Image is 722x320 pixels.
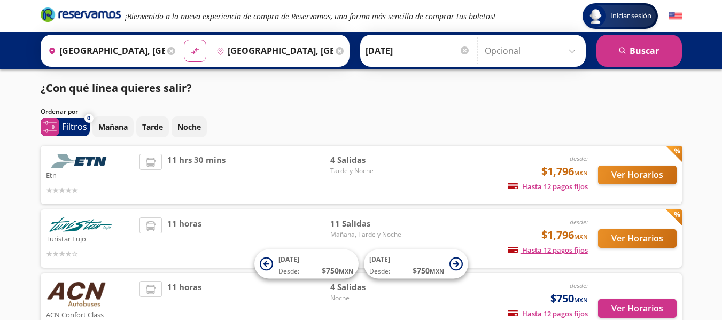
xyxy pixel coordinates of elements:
[485,37,580,64] input: Opcional
[330,230,405,239] span: Mañana, Tarde y Noche
[598,229,677,248] button: Ver Horarios
[46,232,135,245] p: Turistar Lujo
[212,37,333,64] input: Buscar Destino
[172,116,207,137] button: Noche
[330,281,405,293] span: 4 Salidas
[142,121,163,132] p: Tarde
[322,265,353,276] span: $ 750
[570,154,588,163] em: desde:
[330,154,405,166] span: 4 Salidas
[44,37,165,64] input: Buscar Origen
[413,265,444,276] span: $ 750
[330,217,405,230] span: 11 Salidas
[330,293,405,303] span: Noche
[46,168,135,181] p: Etn
[254,249,359,279] button: [DATE]Desde:$750MXN
[574,232,588,240] small: MXN
[167,217,201,260] span: 11 horas
[598,166,677,184] button: Ver Horarios
[41,80,192,96] p: ¿Con qué línea quieres salir?
[46,154,115,168] img: Etn
[596,35,682,67] button: Buscar
[339,267,353,275] small: MXN
[508,309,588,318] span: Hasta 12 pagos fijos
[92,116,134,137] button: Mañana
[550,291,588,307] span: $750
[508,182,588,191] span: Hasta 12 pagos fijos
[41,118,90,136] button: 0Filtros
[598,299,677,318] button: Ver Horarios
[98,121,128,132] p: Mañana
[87,114,90,123] span: 0
[46,217,115,232] img: Turistar Lujo
[541,227,588,243] span: $1,796
[669,10,682,23] button: English
[606,11,656,21] span: Iniciar sesión
[41,107,78,116] p: Ordenar por
[570,281,588,290] em: desde:
[574,296,588,304] small: MXN
[364,249,468,279] button: [DATE]Desde:$750MXN
[541,163,588,179] span: $1,796
[41,6,121,26] a: Brand Logo
[366,37,470,64] input: Elegir Fecha
[125,11,495,21] em: ¡Bienvenido a la nueva experiencia de compra de Reservamos, una forma más sencilla de comprar tus...
[62,120,87,133] p: Filtros
[508,245,588,255] span: Hasta 12 pagos fijos
[177,121,201,132] p: Noche
[136,116,169,137] button: Tarde
[278,267,299,276] span: Desde:
[430,267,444,275] small: MXN
[369,255,390,264] span: [DATE]
[41,6,121,22] i: Brand Logo
[46,281,107,308] img: ACN Confort Class
[574,169,588,177] small: MXN
[278,255,299,264] span: [DATE]
[330,166,405,176] span: Tarde y Noche
[167,154,226,196] span: 11 hrs 30 mins
[570,217,588,227] em: desde:
[369,267,390,276] span: Desde:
